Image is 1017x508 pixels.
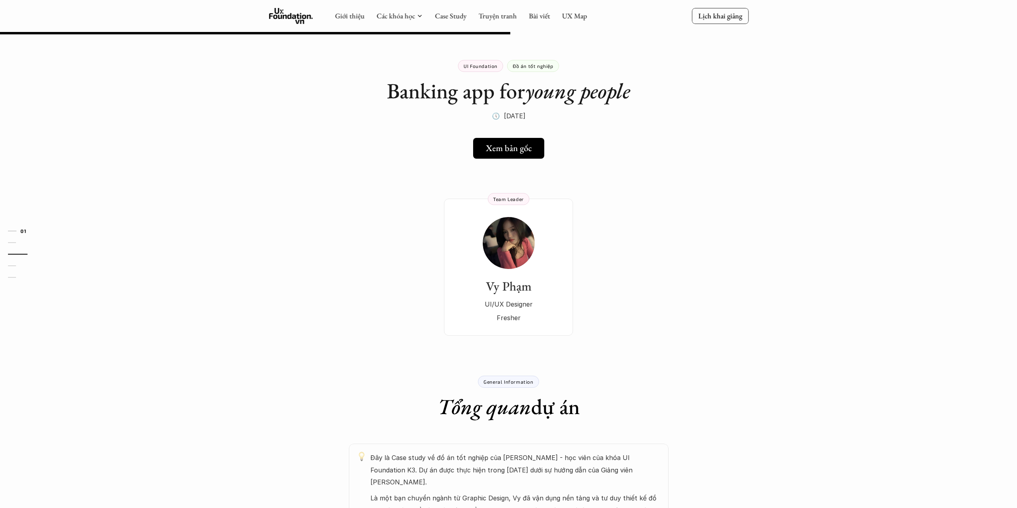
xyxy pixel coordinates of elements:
a: Lịch khai giảng [692,8,748,24]
a: 01 [8,226,46,236]
p: Lịch khai giảng [698,11,742,20]
strong: 01 [20,228,26,233]
h5: Xem bản gốc [486,143,532,153]
p: Fresher [452,312,565,324]
strong: 04 [20,263,27,268]
p: Team Leader [493,196,524,202]
a: Giới thiệu [335,11,364,20]
p: 🕔 [DATE] [492,110,525,122]
a: Xem bản gốc [473,138,544,159]
p: UI Foundation [464,63,498,69]
a: Truyện tranh [478,11,517,20]
a: Các khóa học [376,11,415,20]
em: young people [525,77,630,105]
a: Case Study [435,11,466,20]
em: Tổng quan [438,392,531,420]
a: UX Map [562,11,587,20]
h3: Vy Phạm [452,279,565,294]
a: Bài viết [529,11,550,20]
strong: 03 [31,251,38,257]
strong: 02 [20,239,26,245]
p: Đây là Case study về đồ án tốt nghiệp của [PERSON_NAME] - học viên của khóa UI Foundation K3. Dự ... [370,452,661,488]
p: General Information [484,379,533,384]
strong: 05 [20,274,26,280]
a: Vy PhạmUI/UX DesignerFresherTeam Leader [444,199,573,336]
p: Đồ án tốt nghiệp [513,63,553,69]
h1: Banking app for [387,78,630,104]
p: UI/UX Designer [452,298,565,310]
h1: dự án [438,394,580,420]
